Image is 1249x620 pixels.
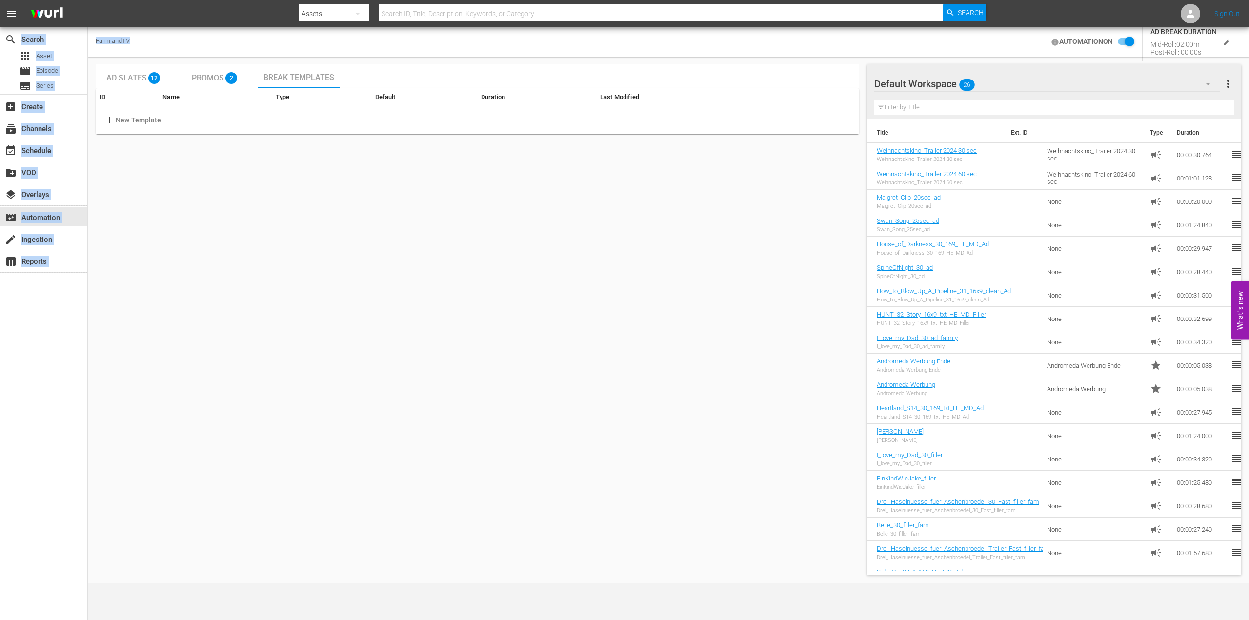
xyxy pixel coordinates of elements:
[100,110,165,130] button: addNew Template
[5,256,17,267] span: Reports
[263,73,334,82] span: Break Templates
[877,320,986,326] div: HUNT_32_Story_16x9_txt_HE_MD_Filler
[877,531,929,537] div: Belle_30_filler_fam
[116,115,161,125] p: New Template
[1173,166,1227,190] td: 00:01:01.128
[5,234,17,245] span: Ingestion
[258,64,340,88] button: Break Templates
[1230,476,1242,488] span: reorder
[192,73,224,82] span: Promos
[877,568,963,576] a: Ride_On_30_1_169_HE_MD_Ad
[877,358,950,365] a: Andromeda Werbung Ende
[23,2,70,25] img: ans4CAIJ8jUAAAAAAAAAAAAAAAAAAAAAAAAgQb4GAAAAAAAAAAAAAAAAAAAAAAAAJMjXAAAAAAAAAAAAAAAAAAAAAAAAgAT5G...
[877,170,977,178] a: Weihnachtskino_Trailer 2024 60 sec
[1150,336,1162,348] span: Ad
[1043,400,1146,424] td: None
[20,65,31,77] span: Episode
[877,460,943,467] div: I_love_my_Dad_30_filler
[1230,265,1242,277] span: reorder
[958,4,984,21] span: Search
[1150,430,1162,441] span: Ad
[1173,283,1227,307] td: 00:00:31.500
[1150,266,1162,278] span: Ad
[943,4,986,21] button: Search
[1150,360,1162,371] span: Promo
[1173,541,1227,564] td: 00:01:57.680
[1150,383,1162,395] span: Promo
[1222,78,1234,90] span: more_vert
[1043,494,1146,518] td: None
[877,311,986,318] a: HUNT_32_Story_16x9_txt_HE_MD_Filler
[1005,119,1144,146] th: Ext. ID
[1150,219,1162,231] span: Ad
[1230,570,1242,581] span: reorder
[96,64,177,88] button: Ad Slates 12
[1150,40,1199,48] div: Mid-Roll: 02:00m
[96,37,213,47] div: FarmlandTV
[1230,429,1242,441] span: reorder
[877,297,1011,303] div: How_to_Blow_Up_A_Pipeline_31_16x9_clean_Ad
[96,88,859,134] div: Break Templates
[877,498,1039,505] a: Drei_Haselnuesse_fuer_Aschenbroedel_30_Fast_filler_fam
[877,554,1050,560] div: Drei_Haselnuesse_fuer_Aschenbroedel_Trailer_Fast_filler_fam
[1043,377,1146,400] td: Andromeda Werbung
[1173,494,1227,518] td: 00:00:28.680
[877,451,943,459] a: I_love_my_Dad_30_filler
[1150,48,1201,56] div: Post-Roll: 00:00s
[877,287,1011,295] a: How_to_Blow_Up_A_Pipeline_31_16x9_clean_Ad
[1173,213,1227,237] td: 00:01:24.840
[103,114,116,126] span: add
[1150,500,1162,512] span: Ad
[1173,190,1227,213] td: 00:00:20.000
[1059,38,1113,45] h4: AUTOMATION ON
[1150,28,1217,36] div: AD BREAK DURATION
[596,88,771,106] th: Last Modified
[877,390,935,397] div: Andromeda Werbung
[877,381,935,388] a: Andromeda Werbung
[1173,307,1227,330] td: 00:00:32.699
[1150,477,1162,488] span: Ad
[1230,172,1242,183] span: reorder
[1230,523,1242,535] span: reorder
[5,34,17,45] span: Search
[5,101,17,113] span: Create
[877,484,936,490] div: EinKindWieJake_filler
[1150,547,1162,559] span: Ad
[1230,500,1242,511] span: reorder
[159,88,271,106] th: Name
[1217,32,1237,52] button: edit
[1173,377,1227,400] td: 00:00:05.038
[1230,148,1242,160] span: reorder
[1043,447,1146,471] td: None
[1171,119,1229,146] th: Duration
[36,81,54,91] span: Series
[371,88,477,106] th: Default
[36,66,58,76] span: Episode
[877,545,1050,552] a: Drei_Haselnuesse_fuer_Aschenbroedel_Trailer_Fast_filler_fam
[1230,546,1242,558] span: reorder
[877,404,984,412] a: Heartland_S14_30_169_txt_HE_MD_Ad
[1231,281,1249,339] button: Open Feedback Widget
[1230,406,1242,418] span: reorder
[877,475,936,482] a: EinKindWieJake_filler
[5,167,17,179] span: VOD
[1144,119,1171,146] th: Type
[1173,400,1227,424] td: 00:00:27.945
[877,240,989,248] a: House_of_Darkness_30_169_HE_MD_Ad
[1150,149,1162,160] span: Ad
[20,50,31,62] span: Asset
[877,273,933,280] div: SpineOfNight_30_ad
[5,212,17,223] span: Automation
[106,73,147,82] span: Ad Slates
[1043,330,1146,354] td: None
[1150,242,1162,254] span: Ad
[877,156,977,162] div: Weihnachtskino_Trailer 2024 30 sec
[1150,570,1162,582] span: Ad
[877,521,929,529] a: Belle_30_filler_fam
[1230,453,1242,464] span: reorder
[877,343,958,350] div: I_love_my_Dad_30_ad_family
[1150,313,1162,324] span: Ad
[1043,190,1146,213] td: None
[20,80,31,92] span: Series
[877,147,977,154] a: Weihnachtskino_Trailer 2024 30 sec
